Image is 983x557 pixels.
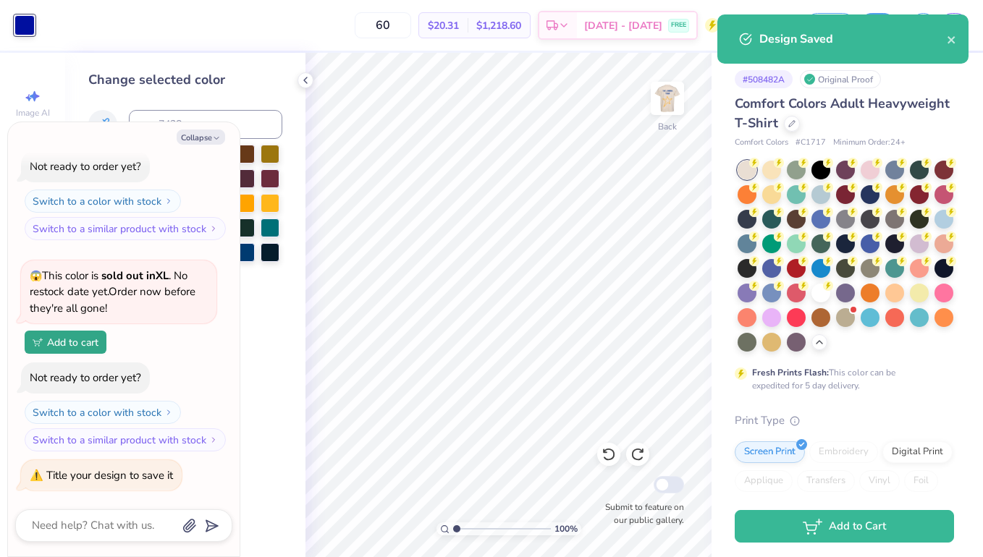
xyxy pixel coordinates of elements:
div: Design Saved [759,30,947,48]
img: Switch to a similar product with stock [209,224,218,233]
img: Back [653,84,682,113]
div: Title your design to save it [46,468,173,482]
span: Comfort Colors Adult Heavyweight T-Shirt [735,95,950,132]
span: FREE [671,20,686,30]
span: 100 % [554,522,578,535]
div: Back [658,120,677,133]
input: e.g. 7428 c [129,110,282,139]
div: Original Proof [800,70,881,88]
div: Embroidery [809,441,878,463]
button: Switch to a color with stock [25,190,181,213]
div: Change selected color [88,70,282,90]
label: Submit to feature on our public gallery. [597,501,684,527]
span: 😱 [30,269,42,283]
button: Add to cart [25,331,106,354]
button: Collapse [177,129,225,145]
button: Add to Cart [735,510,954,543]
input: – – [355,12,411,38]
div: Screen Print [735,441,805,463]
div: Not ready to order yet? [30,370,141,385]
div: Not ready to order yet? [30,159,141,174]
button: Switch to a similar product with stock [25,217,226,240]
img: Switch to a color with stock [164,197,173,205]
span: Image AI [16,107,50,119]
input: Untitled Design [727,11,798,40]
div: Vinyl [859,470,900,492]
span: # C1717 [796,137,826,149]
img: Switch to a similar product with stock [209,435,218,444]
span: $1,218.60 [476,18,521,33]
strong: Fresh Prints Flash: [752,367,829,378]
button: close [947,30,957,48]
span: Minimum Order: 24 + [833,137,906,149]
img: Switch to a color with stock [164,408,173,417]
span: This color is . No restock date yet. Order now before they're all gone! [30,268,195,315]
div: Print Type [735,412,954,429]
button: Switch to a similar product with stock [25,428,226,451]
span: Comfort Colors [735,137,788,149]
div: # 508482A [735,70,793,88]
div: Digital Print [882,441,953,463]
img: Add to cart [33,338,43,346]
div: This color can be expedited for 5 day delivery. [752,366,930,392]
span: [DATE] - [DATE] [584,18,662,33]
div: Transfers [797,470,855,492]
div: Applique [735,470,793,492]
strong: sold out in XL [101,268,169,283]
span: $20.31 [428,18,459,33]
button: Switch to a color with stock [25,401,181,424]
div: Foil [904,470,938,492]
